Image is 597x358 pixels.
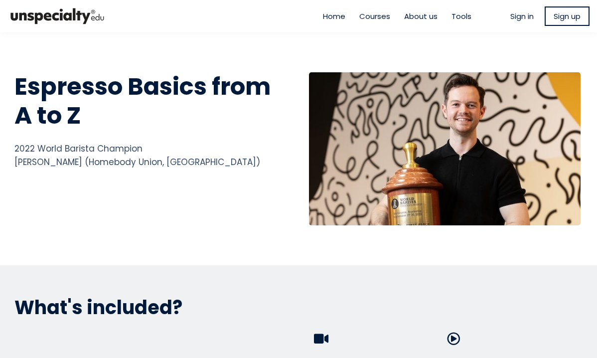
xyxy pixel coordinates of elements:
div: 2022 World Barista Champion [PERSON_NAME] (Homebody Union, [GEOGRAPHIC_DATA]) [14,142,287,169]
a: Home [323,10,345,22]
span: Sign up [554,10,581,22]
img: bc390a18feecddb333977e298b3a00a1.png [7,4,107,28]
p: What's included? [14,295,583,320]
a: Tools [451,10,471,22]
a: Sign in [510,10,534,22]
a: Courses [359,10,390,22]
a: Sign up [545,6,590,26]
h1: Espresso Basics from A to Z [14,72,287,130]
a: About us [404,10,438,22]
